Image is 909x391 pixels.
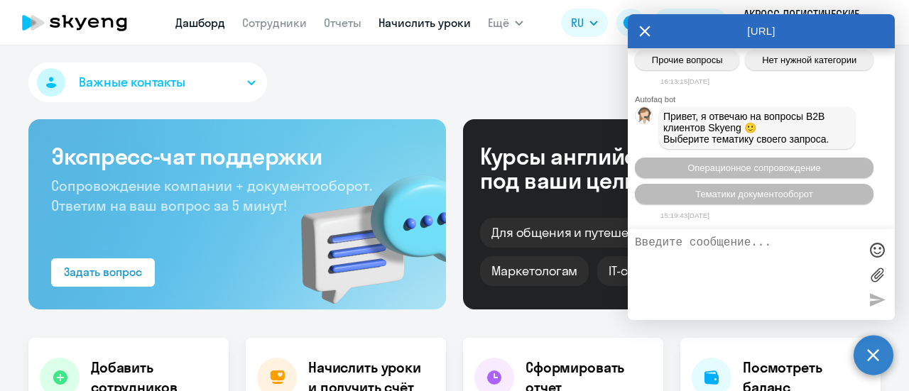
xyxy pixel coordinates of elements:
button: RU [561,9,608,37]
a: Начислить уроки [379,16,471,30]
div: Для общения и путешествий [480,218,675,248]
a: Сотрудники [242,16,307,30]
span: Тематики документооборот [695,189,813,199]
div: Маркетологам [480,256,589,286]
button: Нет нужной категории [745,50,873,70]
button: Прочие вопросы [635,50,739,70]
h3: Экспресс-чат поддержки [51,142,423,170]
span: Прочие вопросы [652,55,723,65]
div: Задать вопрос [64,263,142,280]
button: Задать вопрос [51,258,155,287]
span: Операционное сопровождение [687,163,821,173]
span: RU [571,14,584,31]
span: Ещё [488,14,509,31]
label: Лимит 10 файлов [866,264,888,285]
div: Autofaq bot [635,95,895,104]
button: Тематики документооборот [635,184,873,204]
button: АКРОСС ЛОГИСТИЧЕСКИЕ РЕШЕНИЯ, ООО, #12007 [736,6,897,40]
button: Операционное сопровождение [635,158,873,178]
span: Нет нужной категории [762,55,856,65]
button: Ещё [488,9,523,37]
img: bg-img [281,150,446,309]
a: Дашборд [175,16,225,30]
div: Курсы английского под ваши цели [480,144,723,192]
a: Отчеты [324,16,361,30]
p: АКРОСС ЛОГИСТИЧЕСКИЕ РЕШЕНИЯ, ООО, #12007 [744,6,876,40]
span: Важные контакты [79,73,185,92]
time: 16:13:15[DATE] [660,77,709,85]
button: Важные контакты [28,62,267,102]
span: Сопровождение компании + документооборот. Ответим на ваш вопрос за 5 минут! [51,177,372,214]
span: Привет, я отвечаю на вопросы B2B клиентов Skyeng 🙂 Выберите тематику своего запроса. [663,111,829,145]
div: IT-специалистам [597,256,719,286]
button: Балансbalance [653,9,728,37]
time: 15:19:43[DATE] [660,211,709,219]
img: bot avatar [636,107,653,128]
